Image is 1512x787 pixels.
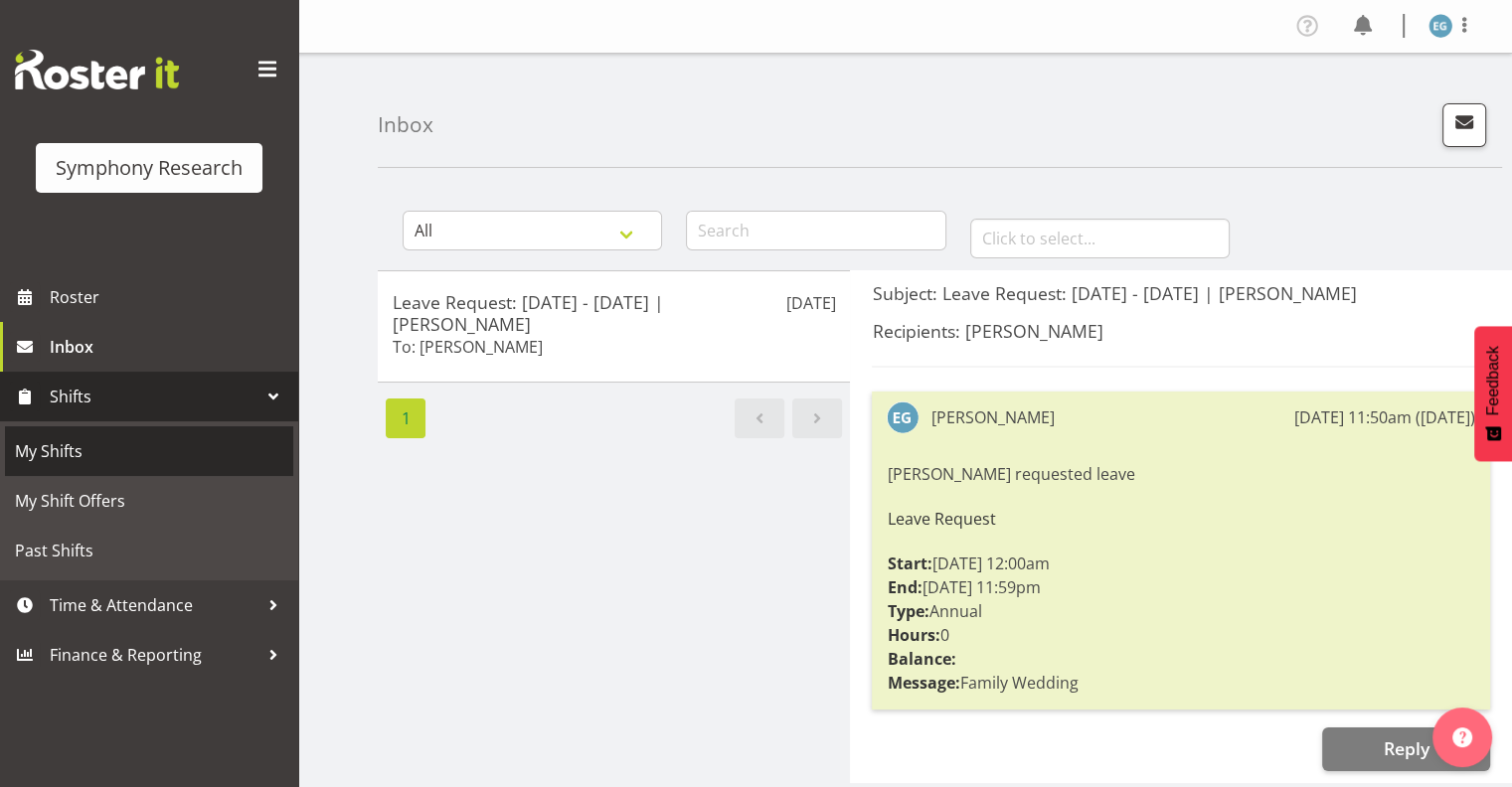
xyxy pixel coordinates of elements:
strong: End: [887,576,922,598]
div: Symphony Research [56,153,243,183]
input: Search [686,211,945,250]
a: Past Shifts [5,526,293,575]
span: Roster [50,282,288,312]
img: evelyn-gray1866.jpg [1428,14,1452,38]
p: [DATE] [785,291,835,315]
h5: Leave Request: [DATE] - [DATE] | [PERSON_NAME] [393,291,835,335]
input: Click to select... [970,219,1230,258]
img: evelyn-gray1866.jpg [887,401,919,433]
span: Past Shifts [15,536,283,565]
button: Feedback - Show survey [1474,326,1512,461]
strong: Balance: [887,648,955,670]
span: Inbox [50,332,288,362]
span: My Shift Offers [15,486,283,516]
span: My Shifts [15,436,283,466]
h6: Leave Request [887,510,1475,528]
h5: Subject: Leave Request: [DATE] - [DATE] | [PERSON_NAME] [872,282,1490,304]
h4: Inbox [378,113,433,136]
img: Rosterit website logo [15,50,179,89]
span: Finance & Reporting [50,640,258,670]
h5: Recipients: [PERSON_NAME] [872,320,1490,342]
strong: Hours: [887,624,939,646]
strong: Message: [887,672,959,694]
a: Next page [792,398,842,438]
strong: Type: [887,600,928,622]
strong: Start: [887,552,931,574]
span: Shifts [50,382,258,411]
button: Reply [1322,727,1490,771]
a: My Shift Offers [5,476,293,526]
span: Reply [1383,736,1428,760]
img: help-xxl-2.png [1452,727,1472,747]
div: [PERSON_NAME] [930,405,1054,429]
span: Feedback [1484,346,1502,415]
div: [PERSON_NAME] requested leave [DATE] 12:00am [DATE] 11:59pm Annual 0 Family Wedding [887,457,1475,700]
div: [DATE] 11:50am ([DATE]) [1294,405,1475,429]
a: My Shifts [5,426,293,476]
a: Previous page [735,398,784,438]
span: Time & Attendance [50,590,258,620]
h6: To: [PERSON_NAME] [393,337,543,357]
